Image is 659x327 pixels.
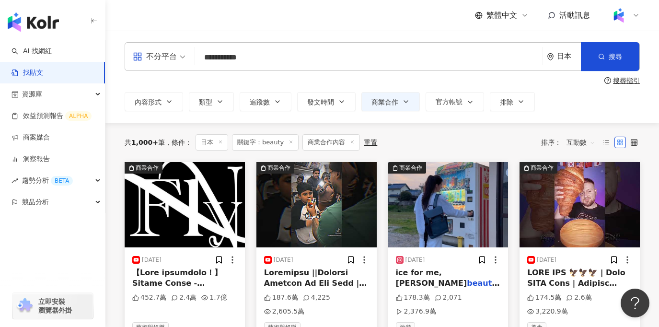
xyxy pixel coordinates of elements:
[15,298,34,314] img: chrome extension
[486,10,517,21] span: 繁體中文
[396,293,430,303] div: 178.3萬
[125,92,183,111] button: 內容形式
[541,135,601,150] div: 排序：
[274,256,293,264] div: [DATE]
[490,92,535,111] button: 排除
[256,162,377,247] div: post-image商業合作
[527,293,561,303] div: 174.5萬
[405,256,425,264] div: [DATE]
[399,163,422,173] div: 商業合作
[537,256,556,264] div: [DATE]
[199,98,212,106] span: 類型
[302,134,360,151] span: 商業合作內容
[388,162,509,247] img: post-image
[125,162,245,247] div: post-image商業合作
[22,191,49,213] span: 競品分析
[566,293,591,303] div: 2.6萬
[621,289,649,317] iframe: Help Scout Beacon - Open
[520,162,640,247] div: post-image商業合作
[520,162,640,247] img: post-image
[264,293,298,303] div: 187.6萬
[500,98,513,106] span: 排除
[426,92,484,111] button: 官方帳號
[165,139,192,146] span: 條件 ：
[12,133,50,142] a: 商案媒合
[250,98,270,106] span: 追蹤數
[12,111,92,121] a: 效益預測報告ALPHA
[22,83,42,105] span: 資源庫
[396,307,436,316] div: 2,376.9萬
[133,52,142,61] span: appstore
[256,162,377,247] img: post-image
[22,170,73,191] span: 趨勢分析
[38,297,72,315] span: 立即安裝 瀏覽器外掛
[232,134,299,151] span: 關鍵字：beauty
[171,293,197,303] div: 2.4萬
[133,49,177,64] div: 不分平台
[361,92,420,111] button: 商業合作
[12,154,50,164] a: 洞察報告
[435,293,462,303] div: 2,071
[581,42,639,71] button: 搜尋
[307,98,334,106] span: 發文時間
[396,268,467,288] span: ice for me, [PERSON_NAME]
[125,139,165,146] div: 共 筆
[267,163,290,173] div: 商業合作
[388,162,509,247] div: post-image商業合作
[201,293,227,303] div: 1.7億
[371,98,398,106] span: 商業合作
[135,98,162,106] span: 內容形式
[609,53,622,60] span: 搜尋
[8,12,59,32] img: logo
[142,256,162,264] div: [DATE]
[240,92,291,111] button: 追蹤數
[531,163,554,173] div: 商業合作
[264,307,304,316] div: 2,605.5萬
[196,134,228,151] span: 日本
[610,6,628,24] img: Kolr%20app%20icon%20%281%29.png
[136,163,159,173] div: 商業合作
[436,98,462,105] span: 官方帳號
[557,52,581,60] div: 日本
[51,176,73,186] div: BETA
[567,135,595,150] span: 互動數
[303,293,330,303] div: 4,225
[12,47,52,56] a: searchAI 找網紅
[189,92,234,111] button: 類型
[467,279,499,288] mark: beauty
[527,307,567,316] div: 3,220.9萬
[12,293,93,319] a: chrome extension立即安裝 瀏覽器外掛
[12,177,18,184] span: rise
[547,53,554,60] span: environment
[132,293,166,303] div: 452.7萬
[297,92,356,111] button: 發文時間
[364,139,377,146] div: 重置
[613,77,640,84] div: 搜尋指引
[12,68,43,78] a: 找貼文
[125,162,245,247] img: post-image
[559,11,590,20] span: 活動訊息
[604,77,611,84] span: question-circle
[131,139,158,146] span: 1,000+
